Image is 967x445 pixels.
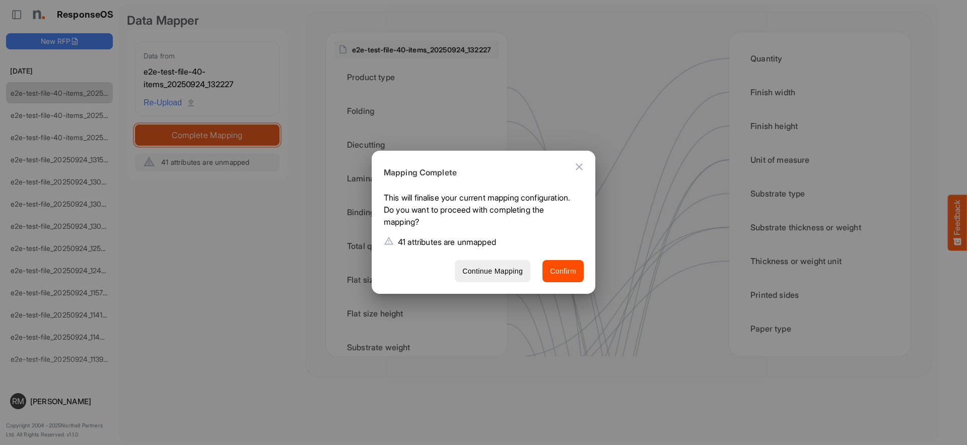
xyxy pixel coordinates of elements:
button: Close dialog [567,155,591,179]
span: Continue Mapping [462,265,523,278]
button: Confirm [542,260,584,283]
p: 41 attributes are unmapped [398,236,496,248]
span: Confirm [550,265,576,278]
button: Continue Mapping [455,260,530,283]
p: This will finalise your current mapping configuration. Do you want to proceed with completing the... [384,192,576,232]
h6: Mapping Complete [384,166,576,179]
